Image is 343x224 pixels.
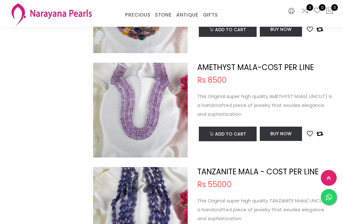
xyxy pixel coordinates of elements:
a: AMETHYST MALA-COST PER LINE [197,62,314,73]
button: Add to cart [199,127,257,141]
button: Add to compare [316,130,323,137]
button: 0 [326,7,333,15]
a: STONE [155,10,172,20]
button: Buy Now [260,22,302,37]
button: Add to wishlist [307,130,313,137]
button: Add to compare [316,25,323,33]
span: 0 [306,4,313,11]
a: ANTIQUE [176,10,198,20]
span: 0 [319,4,326,11]
a: GIFTS [203,10,218,20]
span: Rs 55000 [197,181,232,188]
a: TANZANITE MALA - COST PER LINE [197,166,319,177]
span: Rs 8500 [197,76,227,84]
button: Add to cart [199,22,257,37]
span: 0 [331,4,338,11]
p: This Original super high quality AMETHYST Mala( UNCUT) is a handcrafted piece of jewelry that exu... [197,92,333,119]
a: PRECIOUS [125,10,150,20]
p: This Original super high quality TANZANITE Mala( UNCUT) is a handcrafted piece of jewelry that ex... [197,196,333,223]
a: 0 [301,7,309,15]
button: Buy Now [260,127,302,141]
a: 0 [313,7,321,15]
button: Add to wishlist [307,25,313,33]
